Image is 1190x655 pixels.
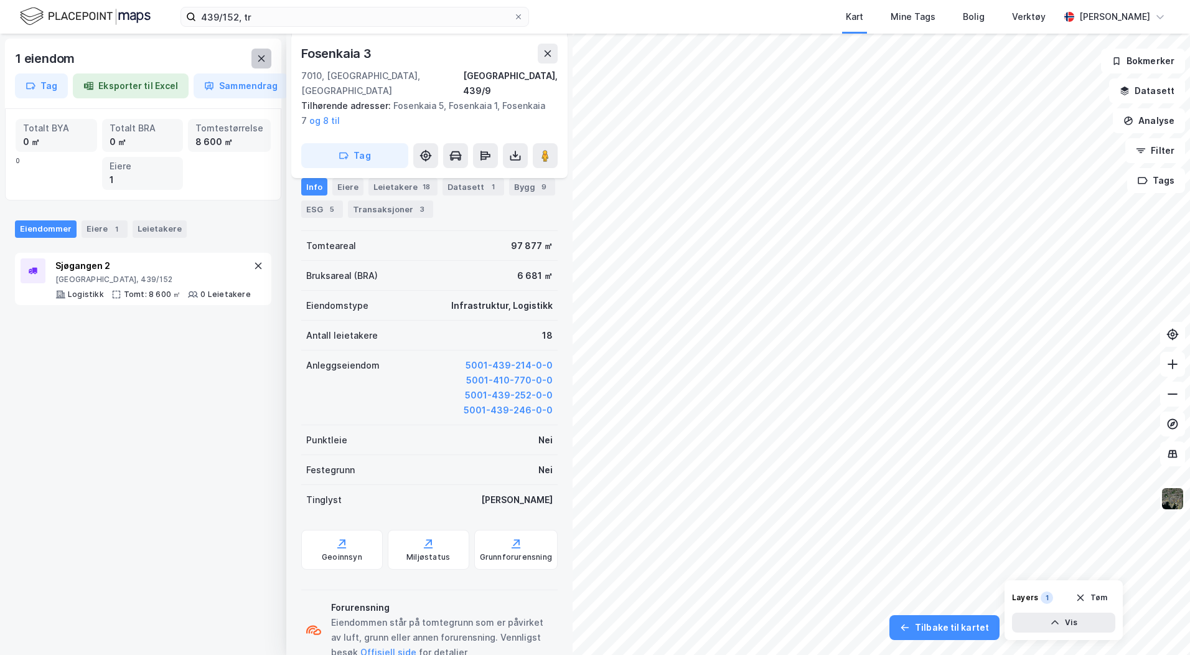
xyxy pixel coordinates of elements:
[463,68,558,98] div: [GEOGRAPHIC_DATA], 439/9
[200,290,250,299] div: 0 Leietakere
[406,552,450,562] div: Miljøstatus
[1101,49,1185,73] button: Bokmerker
[195,121,263,135] div: Tomtestørrelse
[451,298,553,313] div: Infrastruktur, Logistikk
[195,135,263,149] div: 8 600 ㎡
[466,373,553,388] button: 5001-410-770-0-0
[194,73,288,98] button: Sammendrag
[480,552,552,562] div: Grunnforurensning
[133,220,187,238] div: Leietakere
[301,100,393,111] span: Tilhørende adresser:
[306,268,378,283] div: Bruksareal (BRA)
[1128,595,1190,655] iframe: Chat Widget
[20,6,151,27] img: logo.f888ab2527a4732fd821a326f86c7f29.svg
[301,143,408,168] button: Tag
[73,73,189,98] button: Eksporter til Excel
[542,328,553,343] div: 18
[306,238,356,253] div: Tomteareal
[481,492,553,507] div: [PERSON_NAME]
[1109,78,1185,103] button: Datasett
[465,388,553,403] button: 5001-439-252-0-0
[301,44,374,64] div: Fosenkaia 3
[124,290,181,299] div: Tomt: 8 600 ㎡
[110,159,176,173] div: Eiere
[82,220,128,238] div: Eiere
[15,49,77,68] div: 1 eiendom
[16,119,271,190] div: 0
[1161,487,1184,511] img: 9k=
[306,298,368,313] div: Eiendomstype
[464,403,553,418] button: 5001-439-246-0-0
[1041,591,1053,604] div: 1
[416,203,428,215] div: 3
[110,121,176,135] div: Totalt BRA
[517,268,553,283] div: 6 681 ㎡
[23,135,90,149] div: 0 ㎡
[306,358,380,373] div: Anleggseiendom
[301,68,463,98] div: 7010, [GEOGRAPHIC_DATA], [GEOGRAPHIC_DATA]
[1012,9,1046,24] div: Verktøy
[301,178,327,196] div: Info
[1012,613,1115,633] button: Vis
[511,238,553,253] div: 97 877 ㎡
[963,9,985,24] div: Bolig
[538,433,553,448] div: Nei
[538,463,553,478] div: Nei
[301,98,548,128] div: Fosenkaia 5, Fosenkaia 1, Fosenkaia 7
[368,178,438,196] div: Leietakere
[487,181,499,193] div: 1
[110,135,176,149] div: 0 ㎡
[509,178,555,196] div: Bygg
[466,358,553,373] button: 5001-439-214-0-0
[846,9,863,24] div: Kart
[1125,138,1185,163] button: Filter
[68,290,104,299] div: Logistikk
[15,220,77,238] div: Eiendommer
[443,178,504,196] div: Datasett
[196,7,513,26] input: Søk på adresse, matrikkel, gårdeiere, leietakere eller personer
[420,181,433,193] div: 18
[331,600,553,615] div: Forurensning
[322,552,362,562] div: Geoinnsyn
[306,328,378,343] div: Antall leietakere
[110,223,123,235] div: 1
[348,200,433,218] div: Transaksjoner
[110,173,176,187] div: 1
[1128,595,1190,655] div: Kontrollprogram for chat
[1127,168,1185,193] button: Tags
[1113,108,1185,133] button: Analyse
[891,9,935,24] div: Mine Tags
[889,615,1000,640] button: Tilbake til kartet
[538,181,550,193] div: 9
[1012,593,1038,603] div: Layers
[301,200,343,218] div: ESG
[55,258,251,273] div: Sjøgangen 2
[306,433,347,448] div: Punktleie
[332,178,363,196] div: Eiere
[23,121,90,135] div: Totalt BYA
[306,492,342,507] div: Tinglyst
[15,73,68,98] button: Tag
[55,275,251,285] div: [GEOGRAPHIC_DATA], 439/152
[306,463,355,478] div: Festegrunn
[1079,9,1150,24] div: [PERSON_NAME]
[326,203,338,215] div: 5
[1067,588,1115,608] button: Tøm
